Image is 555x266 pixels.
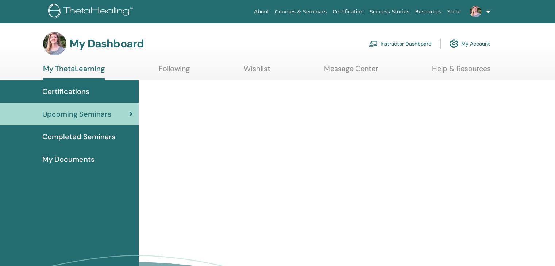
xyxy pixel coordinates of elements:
[470,6,481,17] img: default.png
[42,154,95,165] span: My Documents
[450,36,490,52] a: My Account
[272,5,330,19] a: Courses & Seminars
[369,40,378,47] img: chalkboard-teacher.svg
[43,32,66,55] img: default.png
[367,5,412,19] a: Success Stories
[42,131,115,142] span: Completed Seminars
[324,64,378,78] a: Message Center
[159,64,190,78] a: Following
[69,37,144,50] h3: My Dashboard
[369,36,432,52] a: Instructor Dashboard
[42,86,89,97] span: Certifications
[450,38,458,50] img: cog.svg
[42,109,111,120] span: Upcoming Seminars
[329,5,366,19] a: Certification
[43,64,105,80] a: My ThetaLearning
[251,5,272,19] a: About
[412,5,444,19] a: Resources
[48,4,135,20] img: logo.png
[244,64,270,78] a: Wishlist
[444,5,464,19] a: Store
[432,64,491,78] a: Help & Resources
